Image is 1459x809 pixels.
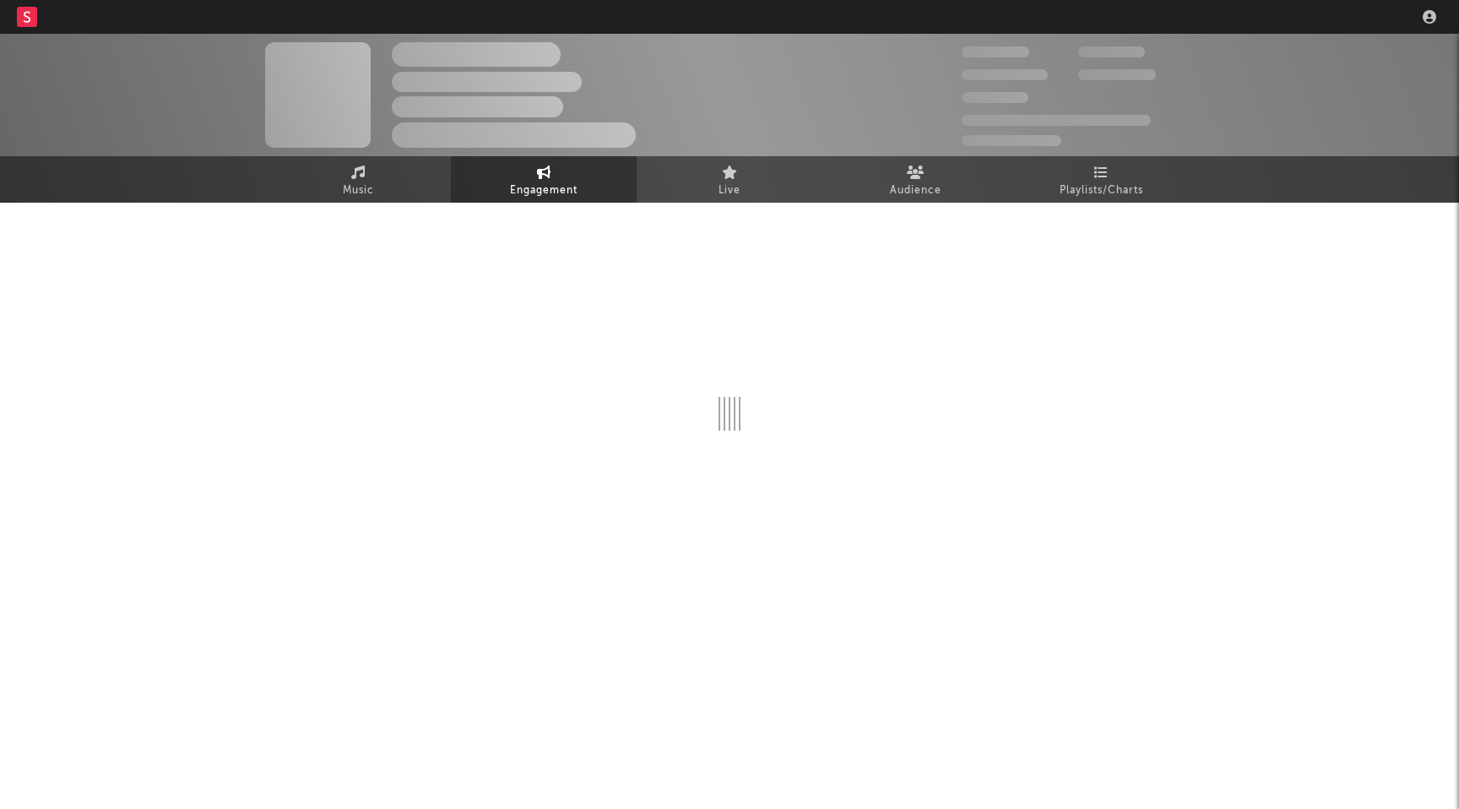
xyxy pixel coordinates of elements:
[822,156,1008,203] a: Audience
[1078,46,1145,57] span: 100,000
[1008,156,1194,203] a: Playlists/Charts
[719,181,740,201] span: Live
[637,156,822,203] a: Live
[962,69,1048,80] span: 50,000,000
[1078,69,1156,80] span: 1,000,000
[890,181,941,201] span: Audience
[265,156,451,203] a: Music
[451,156,637,203] a: Engagement
[1060,181,1143,201] span: Playlists/Charts
[962,46,1029,57] span: 300,000
[343,181,374,201] span: Music
[962,135,1061,146] span: Jump Score: 85.0
[962,115,1151,126] span: 50,000,000 Monthly Listeners
[962,92,1028,103] span: 100,000
[510,181,578,201] span: Engagement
